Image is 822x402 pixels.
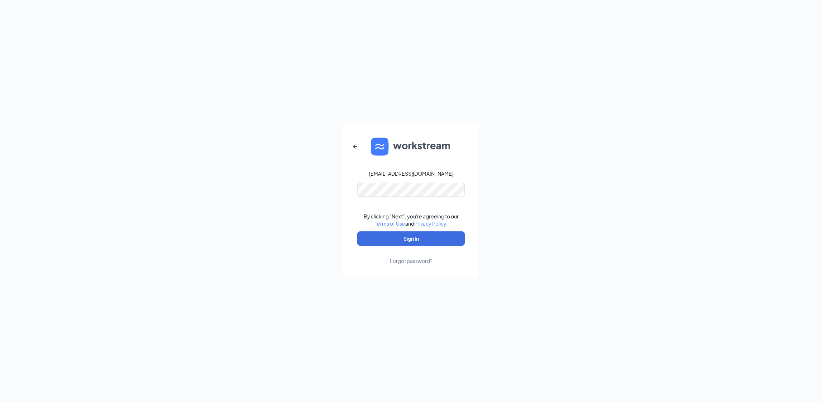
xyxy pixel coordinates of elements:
img: WS logo and Workstream text [371,138,451,156]
a: Privacy Policy [414,220,446,227]
button: ArrowLeftNew [346,138,364,155]
a: Forgot password? [390,246,433,264]
div: Forgot password? [390,257,433,264]
div: [EMAIL_ADDRESS][DOMAIN_NAME] [369,170,453,177]
div: By clicking "Next", you're agreeing to our and . [364,213,459,227]
button: Sign In [357,231,465,246]
a: Terms of Use [375,220,405,227]
svg: ArrowLeftNew [351,142,359,151]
